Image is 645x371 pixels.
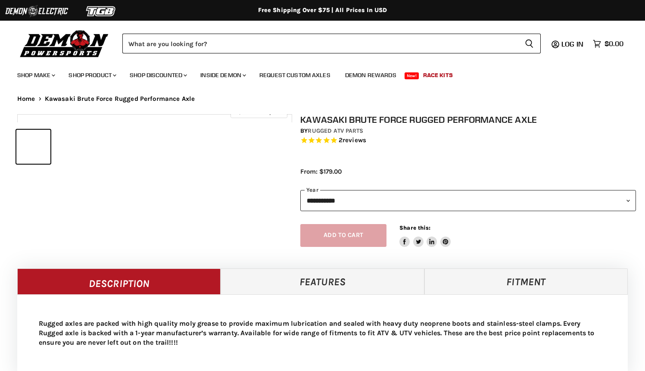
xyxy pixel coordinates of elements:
a: Rugged ATV Parts [308,127,363,134]
span: Click to expand [235,109,283,115]
a: Shop Make [11,66,60,84]
span: Log in [561,40,583,48]
button: Search [518,34,541,53]
span: 2 reviews [339,136,366,144]
a: Inside Demon [194,66,251,84]
a: Log in [558,40,589,48]
ul: Main menu [11,63,621,84]
span: From: $179.00 [300,168,342,175]
a: Race Kits [417,66,459,84]
button: IMAGE thumbnail [53,130,87,164]
img: Demon Electric Logo 2 [4,3,69,19]
a: Home [17,95,35,103]
a: Shop Product [62,66,122,84]
button: IMAGE thumbnail [16,130,50,164]
img: Demon Powersports [17,28,112,59]
img: TGB Logo 2 [69,3,134,19]
span: Rated 5.0 out of 5 stars 2 reviews [300,136,636,145]
input: Search [122,34,518,53]
a: Demon Rewards [339,66,403,84]
span: reviews [343,136,366,144]
p: Rugged axles are packed with high quality moly grease to provide maximum lubrication and sealed w... [39,319,606,347]
a: Features [221,268,424,294]
span: Kawasaki Brute Force Rugged Performance Axle [45,95,195,103]
a: Description [17,268,221,294]
a: Fitment [424,268,628,294]
span: New! [405,72,419,79]
h1: Kawasaki Brute Force Rugged Performance Axle [300,114,636,125]
span: $0.00 [604,40,623,48]
a: $0.00 [589,37,628,50]
a: Shop Discounted [123,66,192,84]
select: year [300,190,636,211]
form: Product [122,34,541,53]
div: by [300,126,636,136]
a: Request Custom Axles [253,66,337,84]
aside: Share this: [399,224,451,247]
span: Share this: [399,224,430,231]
